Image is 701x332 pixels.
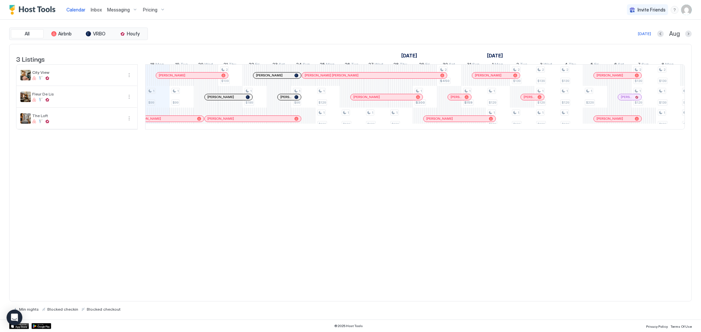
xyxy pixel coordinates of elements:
[272,62,278,69] span: 23
[207,116,234,121] span: [PERSON_NAME]
[614,62,617,69] span: 6
[642,62,649,69] span: Sun
[596,116,623,121] span: [PERSON_NAME]
[562,122,569,126] span: $129
[180,62,188,69] span: Tue
[591,89,592,93] span: 1
[563,60,578,70] a: September 4, 2025
[664,68,666,72] span: 2
[221,79,229,83] span: $109
[586,100,594,105] span: $229
[305,73,359,77] span: [PERSON_NAME] [PERSON_NAME]
[19,307,39,312] span: Min nights
[125,93,133,101] button: More options
[419,62,425,69] span: 29
[279,62,285,69] span: Sat
[638,7,666,13] span: Invite Friends
[150,62,154,69] span: 18
[537,100,545,105] span: $129
[32,113,123,118] span: The Loft
[318,100,326,105] span: $129
[513,79,521,83] span: $139
[681,5,692,15] div: User profile
[32,323,51,329] a: Google Play Store
[343,122,350,126] span: $129
[469,89,471,93] span: 1
[659,79,666,83] span: $139
[493,111,495,115] span: 1
[518,68,520,72] span: 2
[659,122,666,126] span: $139
[296,62,302,69] span: 24
[173,100,178,105] span: $99
[20,70,31,80] div: listing image
[542,68,544,72] span: 2
[660,60,676,70] a: September 8, 2025
[9,323,29,329] a: App Store
[345,62,350,69] span: 26
[91,7,102,12] span: Inbox
[353,95,380,99] span: [PERSON_NAME]
[153,89,154,93] span: 1
[125,71,133,79] button: More options
[294,60,312,70] a: August 24, 2025
[247,60,262,70] a: August 22, 2025
[159,73,185,77] span: [PERSON_NAME]
[320,62,325,69] span: 25
[664,89,665,93] span: 1
[669,30,680,38] span: Aug
[396,111,398,115] span: 1
[441,60,457,70] a: August 30, 2025
[544,62,552,69] span: Wed
[250,89,252,93] span: 1
[639,68,641,72] span: 2
[143,7,157,13] span: Pricing
[537,79,545,83] span: $139
[367,60,385,70] a: August 27, 2025
[16,54,45,64] span: 3 Listings
[664,111,665,115] span: 1
[93,31,105,37] span: VRBO
[489,100,496,105] span: $129
[400,62,407,69] span: Thu
[197,60,215,70] a: August 20, 2025
[125,93,133,101] div: menu
[229,62,237,69] span: Thu
[518,111,519,115] span: 1
[199,62,204,69] span: 20
[493,89,495,93] span: 1
[495,62,503,69] span: Mon
[177,89,179,93] span: 1
[47,307,78,312] span: Blocked checkin
[657,31,664,37] button: Previous month
[9,5,58,15] a: Host Tools Logo
[492,62,494,69] span: 1
[87,307,121,312] span: Blocked checkout
[490,60,505,70] a: September 1, 2025
[32,92,123,96] span: Fleur De Lis
[569,62,576,69] span: Thu
[7,310,22,325] div: Open Intercom Messenger
[475,73,502,77] span: [PERSON_NAME]
[595,62,599,69] span: Fri
[467,62,471,69] span: 31
[66,6,85,13] a: Calendar
[148,100,154,105] span: $99
[618,62,624,69] span: Sat
[416,100,425,105] span: $300
[20,113,31,124] div: listing image
[207,95,234,99] span: [PERSON_NAME]
[683,122,691,126] span: $139
[323,111,325,115] span: 1
[472,62,479,69] span: Sun
[542,89,544,93] span: 1
[391,122,399,126] span: $129
[683,100,691,105] span: $139
[489,122,496,126] span: $129
[662,62,665,69] span: 8
[127,31,140,37] span: Houfy
[513,122,521,126] span: $129
[621,95,632,99] span: [PERSON_NAME]
[149,60,166,70] a: August 18, 2025
[517,62,519,69] span: 2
